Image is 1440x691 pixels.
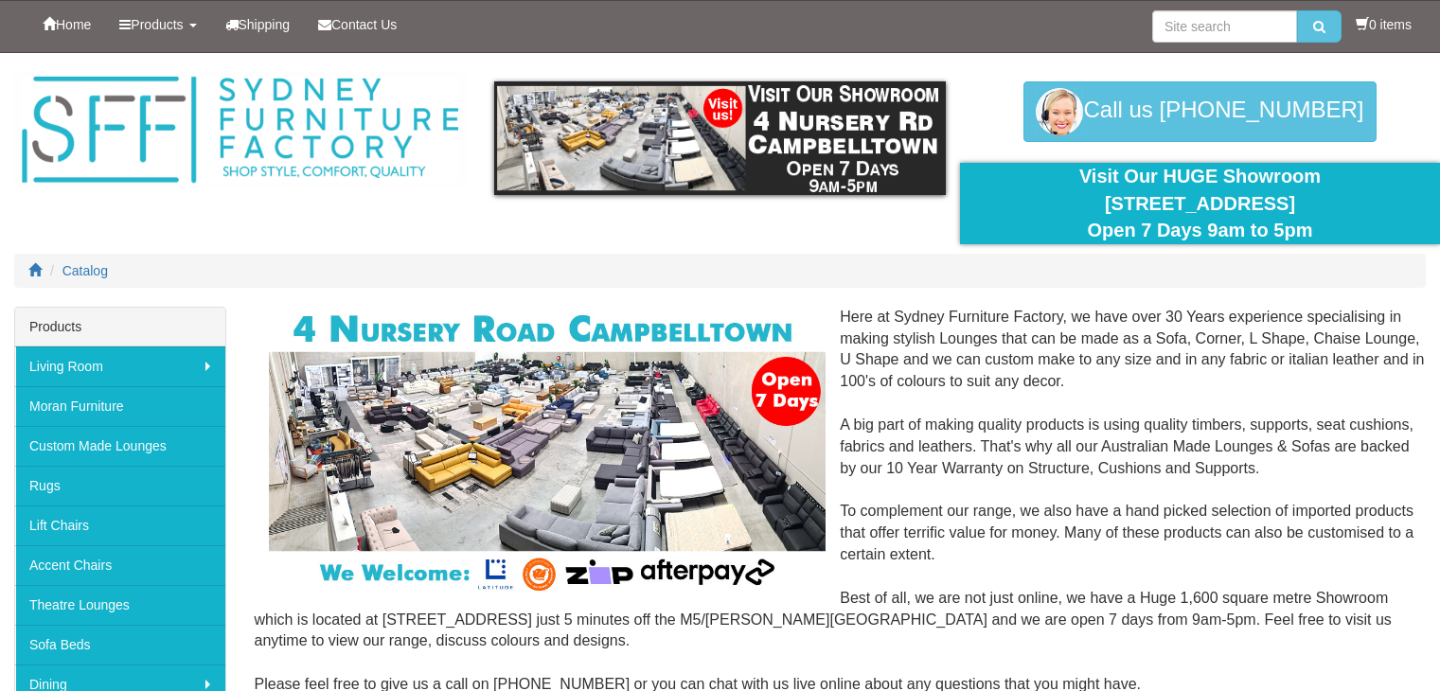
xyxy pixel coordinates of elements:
[15,386,225,426] a: Moran Furniture
[15,308,225,346] div: Products
[331,17,397,32] span: Contact Us
[1356,15,1412,34] li: 0 items
[15,466,225,505] a: Rugs
[14,72,466,188] img: Sydney Furniture Factory
[974,163,1426,244] div: Visit Our HUGE Showroom [STREET_ADDRESS] Open 7 Days 9am to 5pm
[239,17,291,32] span: Shipping
[131,17,183,32] span: Products
[15,346,225,386] a: Living Room
[269,307,827,596] img: Corner Modular Lounges
[28,1,105,48] a: Home
[304,1,411,48] a: Contact Us
[15,585,225,625] a: Theatre Lounges
[15,426,225,466] a: Custom Made Lounges
[1152,10,1297,43] input: Site search
[211,1,305,48] a: Shipping
[56,17,91,32] span: Home
[15,545,225,585] a: Accent Chairs
[62,263,108,278] a: Catalog
[15,625,225,664] a: Sofa Beds
[15,505,225,545] a: Lift Chairs
[105,1,210,48] a: Products
[494,81,946,195] img: showroom.gif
